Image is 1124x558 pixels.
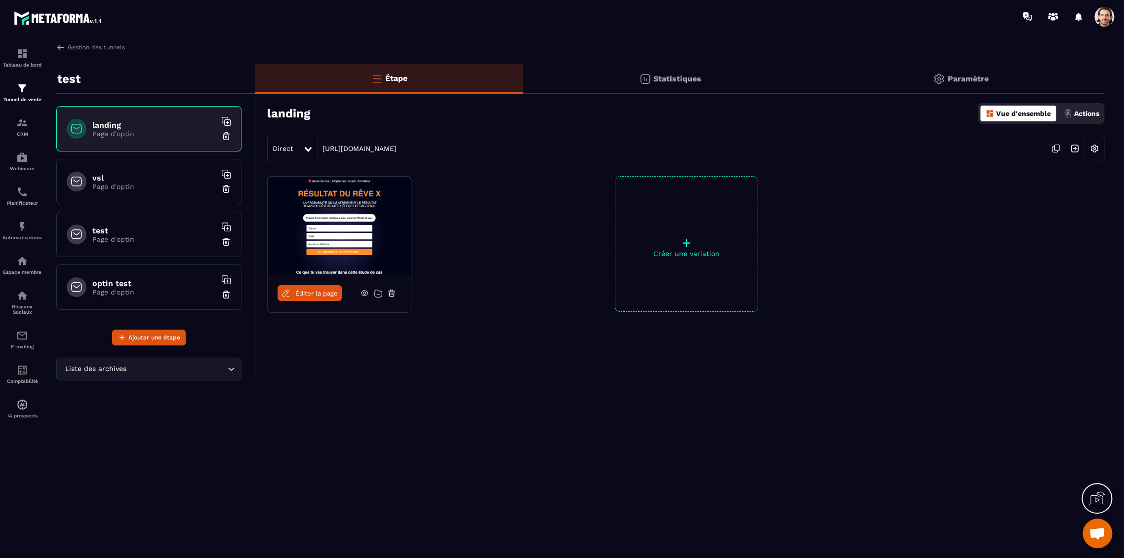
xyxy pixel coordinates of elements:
[92,120,216,130] h6: landing
[385,74,407,83] p: Étape
[2,97,42,102] p: Tunnel de vente
[2,40,42,75] a: formationformationTableau de bord
[92,173,216,183] h6: vsl
[221,237,231,247] img: trash
[639,73,651,85] img: stats.20deebd0.svg
[273,145,293,152] span: Direct
[2,110,42,144] a: formationformationCRM
[653,74,701,83] p: Statistiques
[2,62,42,68] p: Tableau de bord
[16,290,28,301] img: social-network
[933,73,945,85] img: setting-gr.5f69749f.svg
[371,73,383,84] img: bars-o.4a397970.svg
[996,110,1051,117] p: Vue d'ensemble
[1065,139,1084,158] img: arrow-next.bcc2205e.svg
[56,43,65,52] img: arrow
[128,364,225,374] input: Search for option
[92,288,216,296] p: Page d'optin
[16,82,28,94] img: formation
[615,250,758,258] p: Créer une variation
[2,413,42,418] p: IA prospects
[2,269,42,275] p: Espace membre
[2,179,42,213] a: schedulerschedulerPlanificateur
[1083,519,1112,548] a: Mở cuộc trò chuyện
[92,226,216,235] h6: test
[2,344,42,349] p: E-mailing
[2,166,42,171] p: Webinaire
[267,107,310,120] h3: landing
[92,183,216,190] p: Page d'optin
[2,200,42,206] p: Planificateur
[2,248,42,282] a: automationsautomationsEspace membre
[318,145,397,152] a: [URL][DOMAIN_NAME]
[63,364,128,374] span: Liste des archives
[92,279,216,288] h6: optin test
[221,184,231,194] img: trash
[16,48,28,60] img: formation
[2,75,42,110] a: formationformationTunnel de vente
[221,290,231,299] img: trash
[278,285,342,301] a: Éditer la page
[221,131,231,141] img: trash
[112,330,186,345] button: Ajouter une étape
[16,364,28,376] img: accountant
[615,236,758,250] p: +
[2,304,42,315] p: Réseaux Sociaux
[985,109,994,118] img: dashboard-orange.40269519.svg
[14,9,103,27] img: logo
[2,213,42,248] a: automationsautomationsAutomatisations
[2,282,42,322] a: social-networksocial-networkRéseaux Sociaux
[268,177,411,275] img: image
[56,358,241,380] div: Search for option
[16,255,28,267] img: automations
[2,235,42,240] p: Automatisations
[1074,110,1099,117] p: Actions
[92,235,216,243] p: Page d'optin
[2,131,42,137] p: CRM
[16,330,28,341] img: email
[128,333,180,342] span: Ajouter une étape
[2,322,42,357] a: emailemailE-mailing
[16,221,28,232] img: automations
[295,290,338,297] span: Éditer la page
[16,151,28,163] img: automations
[947,74,988,83] p: Paramètre
[16,186,28,198] img: scheduler
[1085,139,1104,158] img: setting-w.858f3a88.svg
[92,130,216,138] p: Page d'optin
[2,357,42,391] a: accountantaccountantComptabilité
[56,43,125,52] a: Gestion des tunnels
[2,378,42,384] p: Comptabilité
[57,69,80,89] p: test
[2,144,42,179] a: automationsautomationsWebinaire
[1063,109,1072,118] img: actions.d6e523a2.png
[16,399,28,410] img: automations
[16,117,28,129] img: formation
